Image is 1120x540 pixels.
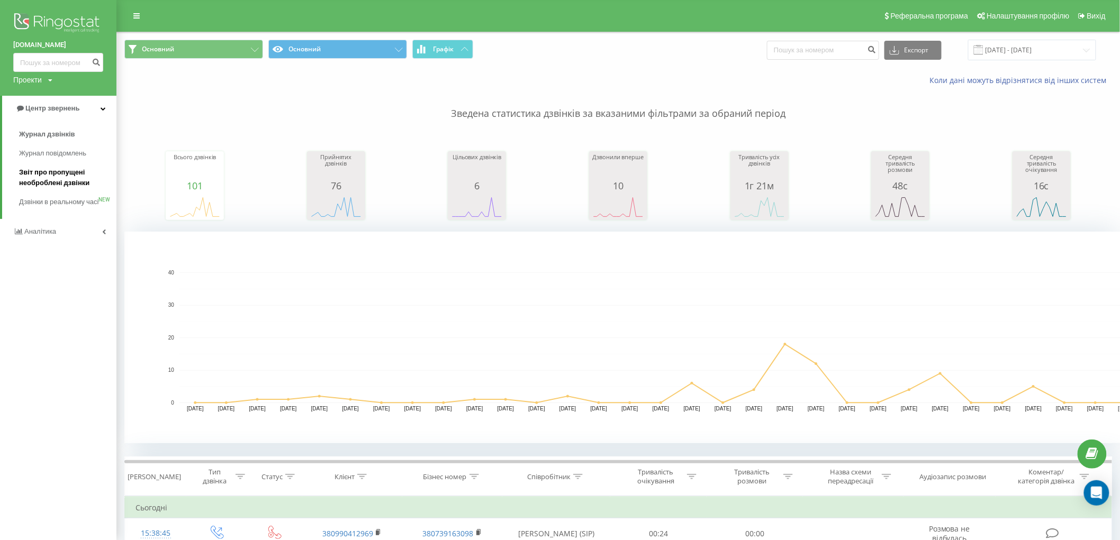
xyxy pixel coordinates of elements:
[733,180,786,191] div: 1г 21м
[450,191,503,223] svg: A chart.
[322,528,373,538] a: 380990412969
[13,11,103,37] img: Ringostat logo
[901,406,918,412] text: [DATE]
[196,468,233,486] div: Тип дзвінка
[13,53,103,72] input: Пошук за номером
[168,368,175,373] text: 10
[450,180,503,191] div: 6
[335,472,355,481] div: Клієнт
[733,154,786,180] div: Тривалість усіх дзвінків
[932,406,949,412] text: [DATE]
[920,472,987,481] div: Аудіозапис розмови
[874,180,927,191] div: 48с
[715,406,731,412] text: [DATE]
[1015,191,1068,223] svg: A chart.
[19,193,116,212] a: Дзвінки в реальному часіNEW
[592,191,645,223] svg: A chart.
[24,227,56,235] span: Аналiтика
[404,406,421,412] text: [DATE]
[423,472,467,481] div: Бізнес номер
[124,86,1112,121] p: Зведена статистика дзвінків за вказаними фільтрами за обраний період
[142,45,174,53] span: Основний
[280,406,297,412] text: [DATE]
[1015,154,1068,180] div: Середня тривалість очікування
[1015,468,1077,486] div: Коментар/категорія дзвінка
[1087,406,1104,412] text: [DATE]
[930,75,1112,85] a: Коли дані можуть відрізнятися вiд інших систем
[13,75,42,85] div: Проекти
[777,406,794,412] text: [DATE]
[168,335,175,341] text: 20
[168,154,221,180] div: Всього дзвінків
[128,472,181,481] div: [PERSON_NAME]
[733,191,786,223] svg: A chart.
[1087,12,1106,20] span: Вихід
[592,180,645,191] div: 10
[19,163,116,193] a: Звіт про пропущені необроблені дзвінки
[684,406,701,412] text: [DATE]
[412,40,473,59] button: Графік
[994,406,1011,412] text: [DATE]
[423,528,474,538] a: 380739163098
[261,472,283,481] div: Статус
[963,406,980,412] text: [DATE]
[310,191,363,223] svg: A chart.
[19,148,86,159] span: Журнал повідомлень
[884,41,942,60] button: Експорт
[874,154,927,180] div: Середня тривалість розмови
[168,303,175,308] text: 30
[527,472,571,481] div: Співробітник
[621,406,638,412] text: [DATE]
[1015,180,1068,191] div: 16с
[249,406,266,412] text: [DATE]
[268,40,407,59] button: Основний
[125,497,1112,518] td: Сьогодні
[808,406,825,412] text: [DATE]
[19,167,111,188] span: Звіт про пропущені необроблені дзвінки
[498,406,514,412] text: [DATE]
[310,154,363,180] div: Прийнятих дзвінків
[19,197,98,207] span: Дзвінки в реальному часі
[1084,480,1109,506] div: Open Intercom Messenger
[591,406,608,412] text: [DATE]
[466,406,483,412] text: [DATE]
[870,406,887,412] text: [DATE]
[767,41,879,60] input: Пошук за номером
[987,12,1069,20] span: Налаштування профілю
[168,191,221,223] svg: A chart.
[1025,406,1042,412] text: [DATE]
[168,270,175,276] text: 40
[874,191,927,223] svg: A chart.
[559,406,576,412] text: [DATE]
[653,406,670,412] text: [DATE]
[310,180,363,191] div: 76
[19,125,116,144] a: Журнал дзвінків
[628,468,684,486] div: Тривалість очікування
[528,406,545,412] text: [DATE]
[171,400,174,406] text: 0
[218,406,235,412] text: [DATE]
[839,406,856,412] text: [DATE]
[168,180,221,191] div: 101
[13,40,103,50] a: [DOMAIN_NAME]
[746,406,763,412] text: [DATE]
[19,129,75,140] span: Журнал дзвінків
[373,406,390,412] text: [DATE]
[433,45,454,53] span: Графік
[2,96,116,121] a: Центр звернень
[311,406,328,412] text: [DATE]
[124,40,263,59] button: Основний
[25,104,79,112] span: Центр звернень
[891,12,969,20] span: Реферальна програма
[187,406,204,412] text: [DATE]
[724,468,781,486] div: Тривалість розмови
[1056,406,1073,412] text: [DATE]
[19,144,116,163] a: Журнал повідомлень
